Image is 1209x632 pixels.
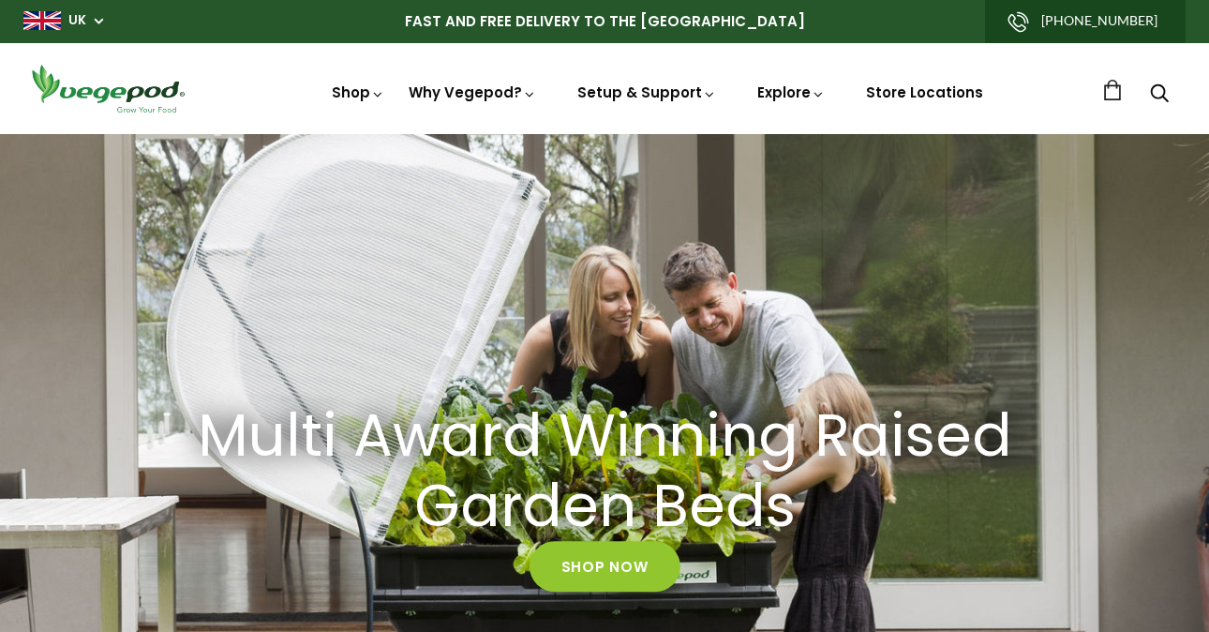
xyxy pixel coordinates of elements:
a: Explore [757,83,825,102]
a: Store Locations [866,83,983,102]
img: Vegepod [23,62,192,115]
h2: Multi Award Winning Raised Garden Beds [183,401,1026,542]
a: Search [1150,85,1169,105]
a: Why Vegepod? [409,83,536,102]
img: gb_large.png [23,11,61,30]
a: Setup & Support [577,83,716,102]
a: Multi Award Winning Raised Garden Beds [159,401,1050,542]
a: Shop [332,83,384,102]
a: Shop Now [530,542,680,593]
a: UK [68,11,86,30]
